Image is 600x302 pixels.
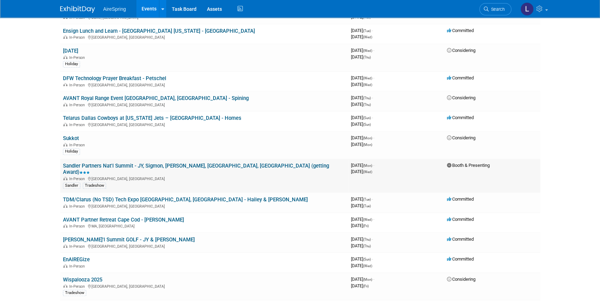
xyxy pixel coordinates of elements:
[351,237,373,242] span: [DATE]
[373,75,374,80] span: -
[363,238,371,241] span: (Thu)
[351,54,371,60] span: [DATE]
[351,196,373,202] span: [DATE]
[351,135,374,140] span: [DATE]
[447,237,474,242] span: Committed
[363,49,372,53] span: (Wed)
[69,35,87,40] span: In-Person
[63,264,67,268] img: In-Person Event
[351,142,372,147] span: [DATE]
[363,96,371,100] span: (Thu)
[447,217,474,222] span: Committed
[63,75,166,82] a: DFW Technology Prayer Breakfast - Petschel
[447,277,475,282] span: Considering
[63,203,345,209] div: [GEOGRAPHIC_DATA], [GEOGRAPHIC_DATA]
[363,244,371,248] span: (Thu)
[351,217,374,222] span: [DATE]
[363,218,372,222] span: (Wed)
[69,244,87,249] span: In-Person
[69,177,87,181] span: In-Person
[351,115,373,120] span: [DATE]
[351,256,373,262] span: [DATE]
[363,264,372,268] span: (Wed)
[351,102,371,107] span: [DATE]
[351,34,372,39] span: [DATE]
[363,116,371,120] span: (Sun)
[373,277,374,282] span: -
[63,163,329,176] a: Sandler Partners Nat'l Summit - JY, Sigmon, [PERSON_NAME], [GEOGRAPHIC_DATA], [GEOGRAPHIC_DATA] (...
[372,115,373,120] span: -
[363,198,371,201] span: (Tue)
[69,264,87,269] span: In-Person
[447,28,474,33] span: Committed
[63,223,345,229] div: MA, [GEOGRAPHIC_DATA]
[363,76,372,80] span: (Wed)
[447,48,475,53] span: Considering
[447,196,474,202] span: Committed
[351,48,374,53] span: [DATE]
[63,122,345,127] div: [GEOGRAPHIC_DATA], [GEOGRAPHIC_DATA]
[63,176,345,181] div: [GEOGRAPHIC_DATA], [GEOGRAPHIC_DATA]
[63,35,67,39] img: In-Person Event
[363,284,369,288] span: (Fri)
[373,48,374,53] span: -
[63,183,80,189] div: Sandler
[60,6,95,13] img: ExhibitDay
[69,55,87,60] span: In-Person
[363,136,372,140] span: (Mon)
[63,34,345,40] div: [GEOGRAPHIC_DATA], [GEOGRAPHIC_DATA]
[363,143,372,147] span: (Mon)
[69,143,87,147] span: In-Person
[83,183,106,189] div: Tradeshow
[373,163,374,168] span: -
[372,196,373,202] span: -
[351,163,374,168] span: [DATE]
[63,148,80,155] div: Holiday
[63,123,67,126] img: In-Person Event
[372,28,373,33] span: -
[63,243,345,249] div: [GEOGRAPHIC_DATA], [GEOGRAPHIC_DATA]
[63,204,67,208] img: In-Person Event
[479,3,511,15] a: Search
[351,243,371,248] span: [DATE]
[447,95,475,100] span: Considering
[363,278,372,281] span: (Mon)
[351,277,374,282] span: [DATE]
[372,256,373,262] span: -
[63,143,67,146] img: In-Person Event
[69,103,87,107] span: In-Person
[447,256,474,262] span: Committed
[63,55,67,59] img: In-Person Event
[63,244,67,248] img: In-Person Event
[63,224,67,227] img: In-Person Event
[351,223,369,228] span: [DATE]
[63,135,79,141] a: Sukkot
[363,55,371,59] span: (Thu)
[363,204,371,208] span: (Tue)
[63,115,241,121] a: Telarus Dallas Cowboys at [US_STATE] Jets – [GEOGRAPHIC_DATA] - Homes
[351,28,373,33] span: [DATE]
[63,284,67,288] img: In-Person Event
[363,164,372,168] span: (Mon)
[373,217,374,222] span: -
[103,6,126,12] span: AireSpring
[520,2,534,16] img: Lisa Chow
[489,7,505,12] span: Search
[63,256,90,263] a: EnAIREGize
[63,177,67,180] img: In-Person Event
[69,284,87,289] span: In-Person
[351,95,373,100] span: [DATE]
[351,82,372,87] span: [DATE]
[351,169,372,174] span: [DATE]
[63,103,67,106] img: In-Person Event
[363,123,371,126] span: (Sun)
[372,95,373,100] span: -
[447,75,474,80] span: Committed
[351,203,371,208] span: [DATE]
[63,61,80,67] div: Holiday
[363,257,371,261] span: (Sun)
[63,283,345,289] div: [GEOGRAPHIC_DATA], [GEOGRAPHIC_DATA]
[351,75,374,80] span: [DATE]
[69,204,87,209] span: In-Person
[351,122,371,127] span: [DATE]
